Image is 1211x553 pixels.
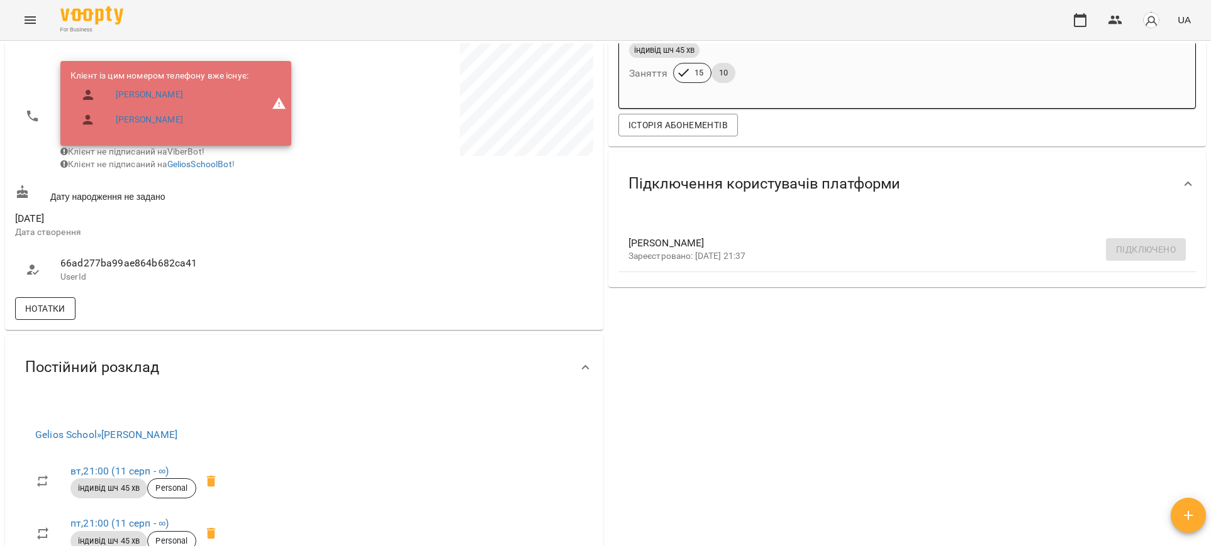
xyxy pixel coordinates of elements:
[167,159,232,169] a: GeliosSchoolBot
[5,335,603,400] div: Постійний розклад
[70,535,147,547] span: індивід шч 45 хв
[70,517,169,529] a: пт,21:00 (11 серп - ∞)
[15,226,301,239] p: Дата створення
[70,483,147,494] span: індивід шч 45 хв
[148,535,195,547] span: Personal
[1142,11,1160,29] img: avatar_s.png
[628,174,900,194] span: Підключення користувачів платформи
[25,358,159,377] span: Постійний розклад
[15,297,75,320] button: Нотатки
[148,483,195,494] span: Personal
[628,236,1166,251] span: [PERSON_NAME]
[608,151,1207,216] div: Підключення користувачів платформи
[60,6,123,25] img: Voopty Logo
[629,65,668,82] h6: Заняття
[629,45,700,56] span: індивід шч 45 хв
[60,159,235,169] span: Клієнт не підписаний на !
[15,5,45,35] button: Menu
[116,89,183,101] a: [PERSON_NAME]
[196,466,226,496] span: Видалити приватний урок Шкуренко Тетяна вт 21:00 клієнта Ілона Козир
[628,118,728,133] span: Історія абонементів
[35,429,177,441] a: Gelios School»[PERSON_NAME]
[60,256,291,271] span: 66ad277ba99ae864b682ca41
[196,518,226,549] span: Видалити приватний урок Шкуренко Тетяна пт 21:00 клієнта Ілона Козир
[13,182,304,205] div: Дату народження не задано
[712,67,735,79] span: 10
[687,67,711,79] span: 15
[15,211,301,226] span: [DATE]
[60,146,204,156] span: Клієнт не підписаний на ViberBot!
[1178,13,1191,26] span: UA
[1173,8,1196,31] button: UA
[70,70,248,137] ul: Клієнт із цим номером телефону вже існує:
[25,301,65,316] span: Нотатки
[618,114,738,136] button: Історія абонементів
[628,250,1166,263] p: Зареєстровано: [DATE] 21:37
[60,26,123,34] span: For Business
[116,114,183,126] a: [PERSON_NAME]
[60,271,291,283] p: UserId
[70,465,169,477] a: вт,21:00 (11 серп - ∞)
